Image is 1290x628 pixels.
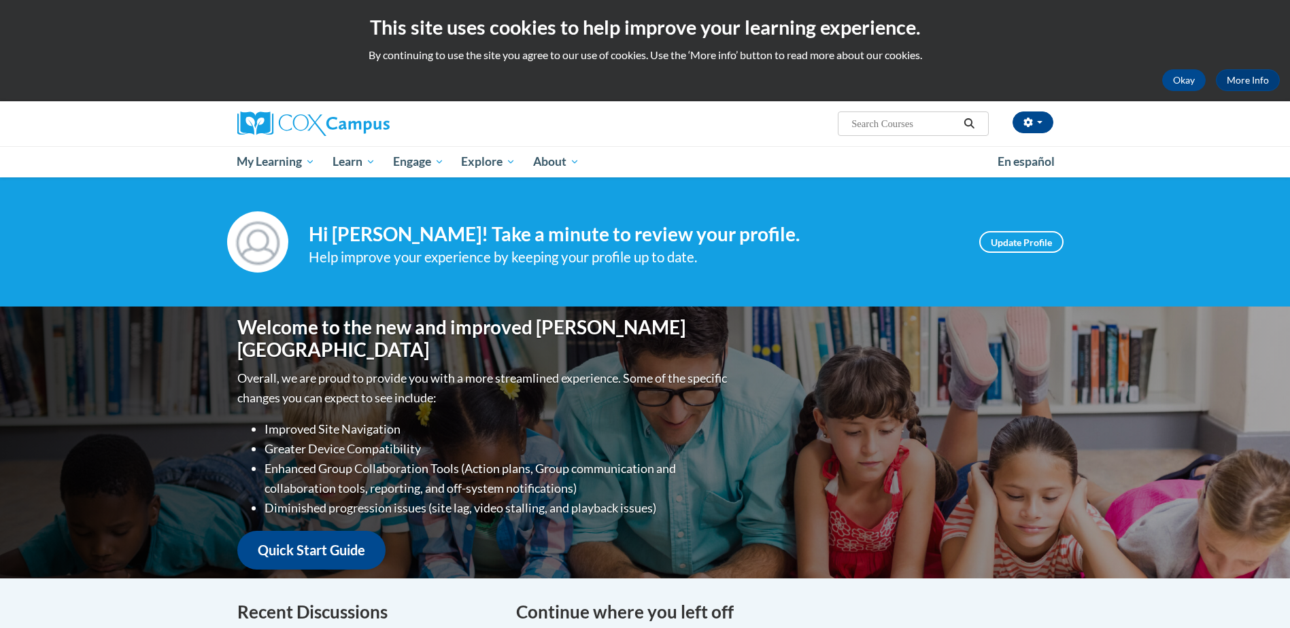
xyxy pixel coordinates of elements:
div: Help improve your experience by keeping your profile up to date. [309,246,959,268]
p: By continuing to use the site you agree to our use of cookies. Use the ‘More info’ button to read... [10,48,1280,63]
button: Okay [1162,69,1206,91]
li: Diminished progression issues (site lag, video stalling, and playback issues) [265,498,730,518]
h1: Welcome to the new and improved [PERSON_NAME][GEOGRAPHIC_DATA] [237,316,730,362]
span: Learn [333,154,375,170]
li: Improved Site Navigation [265,419,730,439]
a: Quick Start Guide [237,531,386,570]
p: Overall, we are proud to provide you with a more streamlined experience. Some of the specific cha... [237,368,730,408]
div: Main menu [217,146,1074,177]
a: Explore [452,146,524,177]
span: About [533,154,579,170]
h4: Recent Discussions [237,599,496,625]
a: Cox Campus [237,111,496,136]
h4: Hi [PERSON_NAME]! Take a minute to review your profile. [309,223,959,246]
a: Learn [324,146,384,177]
a: More Info [1216,69,1280,91]
span: My Learning [237,154,315,170]
button: Account Settings [1013,111,1053,133]
span: En español [998,154,1055,169]
li: Enhanced Group Collaboration Tools (Action plans, Group communication and collaboration tools, re... [265,459,730,498]
h4: Continue where you left off [516,599,1053,625]
h2: This site uses cookies to help improve your learning experience. [10,14,1280,41]
input: Search Courses [850,116,959,132]
span: Explore [461,154,515,170]
a: En español [989,147,1064,176]
img: Cox Campus [237,111,390,136]
span: Engage [393,154,444,170]
a: Engage [384,146,453,177]
button: Search [959,116,979,132]
img: Profile Image [227,211,288,273]
a: Update Profile [979,231,1064,253]
a: About [524,146,588,177]
a: My Learning [228,146,324,177]
li: Greater Device Compatibility [265,439,730,459]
